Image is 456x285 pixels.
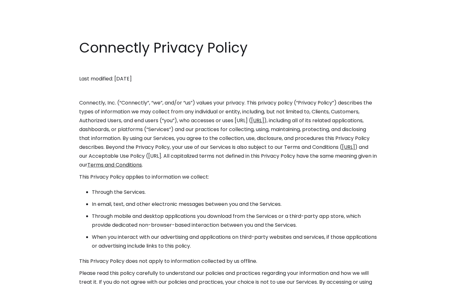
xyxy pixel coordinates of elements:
[79,257,377,266] p: This Privacy Policy does not apply to information collected by us offline.
[79,173,377,181] p: This Privacy Policy applies to information we collect:
[87,161,142,168] a: Terms and Conditions
[6,273,38,283] aside: Language selected: English
[13,274,38,283] ul: Language list
[92,200,377,209] li: In email, text, and other electronic messages between you and the Services.
[92,188,377,197] li: Through the Services.
[92,233,377,250] li: When you interact with our advertising and applications on third-party websites and services, if ...
[79,86,377,95] p: ‍
[79,38,377,58] h1: Connectly Privacy Policy
[79,98,377,169] p: Connectly, Inc. (“Connectly”, “we”, and/or “us”) values your privacy. This privacy policy (“Priva...
[79,62,377,71] p: ‍
[251,117,264,124] a: [URL]
[79,74,377,83] p: Last modified: [DATE]
[342,143,355,151] a: [URL]
[92,212,377,230] li: Through mobile and desktop applications you download from the Services or a third-party app store...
